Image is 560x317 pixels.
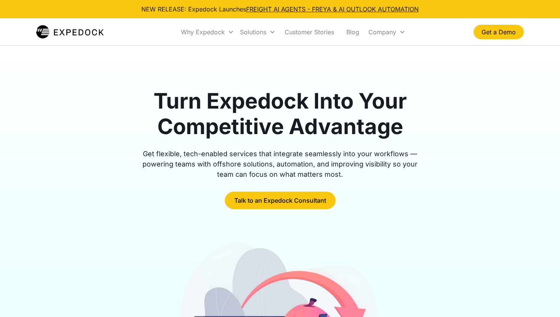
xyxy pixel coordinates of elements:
div: Why Expedock [181,28,225,36]
a: FREIGHT AI AGENTS - FREYA & AI OUTLOOK AUTOMATION [246,5,419,13]
div: Why Expedock [178,19,237,45]
a: home [36,24,104,40]
div: Company [365,19,408,45]
h1: Turn Expedock Into Your Competitive Advantage [134,88,426,139]
div: Solutions [240,28,266,36]
div: Get flexible, tech-enabled services that integrate seamlessly into your workflows — powering team... [134,149,426,179]
div: Solutions [237,19,278,45]
img: Expedock Logo [36,24,104,40]
a: Talk to an Expedock Consultant [225,192,336,209]
div: Company [368,28,396,36]
a: Blog [340,19,365,45]
a: Customer Stories [278,19,340,45]
div: NEW RELEASE: Expedock Launches [141,5,419,14]
a: Get a Demo [474,25,524,39]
